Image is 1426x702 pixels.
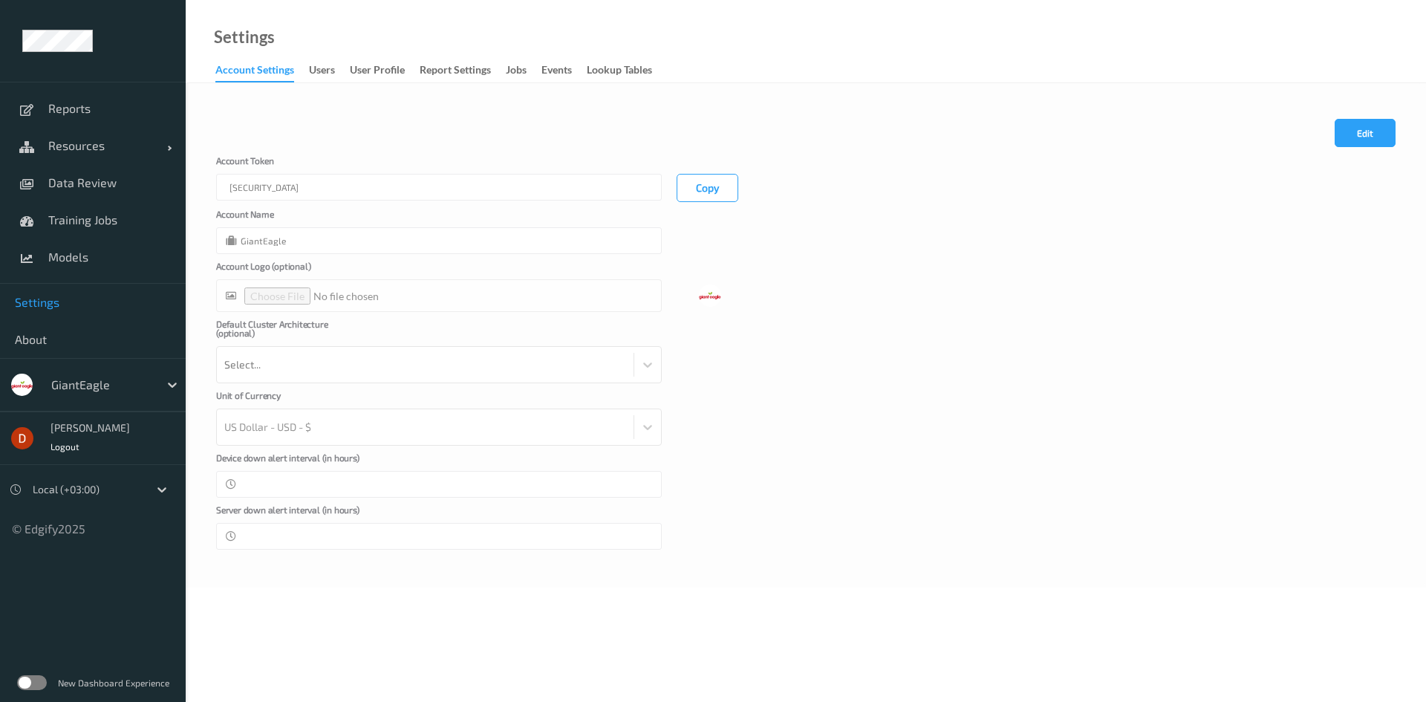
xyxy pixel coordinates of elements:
label: Device down alert interval (in hours) [216,453,365,471]
div: Lookup Tables [587,62,652,81]
div: Jobs [506,62,527,81]
a: Settings [214,30,275,45]
a: Account Settings [215,60,309,82]
label: Unit of Currency [216,391,365,409]
a: User Profile [350,60,420,81]
a: users [309,60,350,81]
label: Default Cluster Architecture (optional) [216,319,365,346]
div: Report Settings [420,62,491,81]
a: events [541,60,587,81]
label: Account Name [216,209,365,227]
button: Edit [1335,119,1396,147]
div: User Profile [350,62,405,81]
button: Copy [677,174,738,202]
a: Report Settings [420,60,506,81]
div: Account Settings [215,62,294,82]
label: Account Token [216,156,365,174]
a: Jobs [506,60,541,81]
label: Server down alert interval (in hours) [216,505,365,523]
a: Lookup Tables [587,60,667,81]
div: users [309,62,335,81]
div: events [541,62,572,81]
label: Account Logo (optional) [216,261,365,279]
